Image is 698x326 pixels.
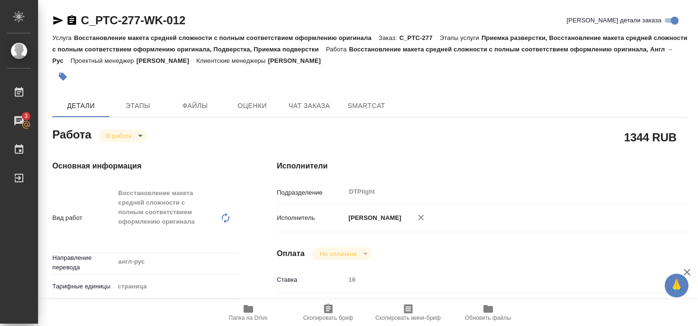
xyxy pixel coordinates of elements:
[66,15,78,26] button: Скопировать ссылку
[399,34,440,41] p: C_PTC-277
[81,14,186,27] a: C_PTC-277-WK-012
[344,100,389,112] span: SmartCat
[288,299,368,326] button: Скопировать бриф
[277,213,345,223] p: Исполнитель
[52,66,73,87] button: Добавить тэг
[345,213,402,223] p: [PERSON_NAME]
[440,34,482,41] p: Этапы услуги
[368,299,448,326] button: Скопировать мини-бриф
[669,276,685,296] span: 🙏
[137,57,197,64] p: [PERSON_NAME]
[52,34,74,41] p: Услуга
[115,100,161,112] span: Этапы
[665,274,688,297] button: 🙏
[277,160,688,172] h4: Исполнители
[229,315,268,321] span: Папка на Drive
[52,46,673,64] p: Восстановление макета средней сложности с полным соответствием оформлению оригинала, Англ → Рус
[345,273,653,286] input: Пустое поле
[379,34,399,41] p: Заказ:
[277,248,305,259] h4: Оплата
[317,250,359,258] button: Не оплачена
[52,15,64,26] button: Скопировать ссылку для ЯМессенджера
[277,275,345,285] p: Ставка
[52,253,115,272] p: Направление перевода
[411,207,432,228] button: Удалить исполнителя
[70,57,136,64] p: Проектный менеджер
[98,129,146,142] div: В работе
[303,315,353,321] span: Скопировать бриф
[229,100,275,112] span: Оценки
[52,282,115,291] p: Тарифные единицы
[326,46,349,53] p: Работа
[567,16,661,25] span: [PERSON_NAME] детали заказа
[345,296,653,313] div: RUB
[268,57,328,64] p: [PERSON_NAME]
[115,278,239,295] div: страница
[52,125,91,142] h2: Работа
[624,129,677,145] h2: 1344 RUB
[58,100,104,112] span: Детали
[52,160,239,172] h4: Основная информация
[208,299,288,326] button: Папка на Drive
[2,109,36,133] a: 3
[277,188,345,198] p: Подразделение
[197,57,268,64] p: Клиентские менеджеры
[74,34,378,41] p: Восстановление макета средней сложности с полным соответствием оформлению оригинала
[52,213,115,223] p: Вид работ
[375,315,441,321] span: Скопировать мини-бриф
[312,247,371,260] div: В работе
[103,132,135,140] button: В работе
[465,315,511,321] span: Обновить файлы
[172,100,218,112] span: Файлы
[448,299,528,326] button: Обновить файлы
[286,100,332,112] span: Чат заказа
[19,111,33,121] span: 3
